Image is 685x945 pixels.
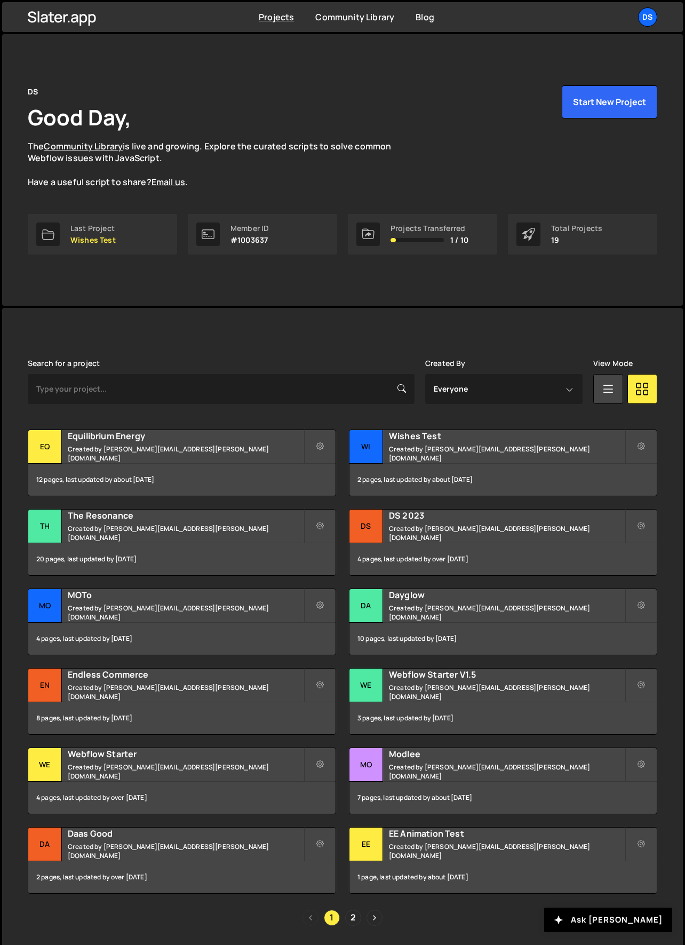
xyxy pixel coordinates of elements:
a: We Webflow Starter V1.5 Created by [PERSON_NAME][EMAIL_ADDRESS][PERSON_NAME][DOMAIN_NAME] 3 pages... [349,668,657,735]
div: 3 pages, last updated by [DATE] [349,702,657,734]
div: We [28,748,62,782]
a: We Webflow Starter Created by [PERSON_NAME][EMAIL_ADDRESS][PERSON_NAME][DOMAIN_NAME] 4 pages, las... [28,748,336,814]
a: DS [638,7,657,27]
div: DS [28,85,38,98]
div: 2 pages, last updated by over [DATE] [28,861,336,893]
div: 7 pages, last updated by about [DATE] [349,782,657,814]
div: We [349,669,383,702]
small: Created by [PERSON_NAME][EMAIL_ADDRESS][PERSON_NAME][DOMAIN_NAME] [68,763,304,781]
div: En [28,669,62,702]
h2: Equilibrium Energy [68,430,304,442]
h2: The Resonance [68,510,304,521]
a: Th The Resonance Created by [PERSON_NAME][EMAIL_ADDRESS][PERSON_NAME][DOMAIN_NAME] 20 pages, last... [28,509,336,576]
a: MO MOTo Created by [PERSON_NAME][EMAIL_ADDRESS][PERSON_NAME][DOMAIN_NAME] 4 pages, last updated b... [28,589,336,655]
div: Eq [28,430,62,464]
div: 4 pages, last updated by over [DATE] [349,543,657,575]
div: 1 page, last updated by about [DATE] [349,861,657,893]
p: 19 [551,236,602,244]
h2: Wishes Test [389,430,625,442]
h2: Webflow Starter [68,748,304,760]
div: Da [28,828,62,861]
h2: EE Animation Test [389,828,625,839]
h2: DS 2023 [389,510,625,521]
a: Page 2 [345,910,361,926]
div: Member ID [230,224,269,233]
a: DS DS 2023 Created by [PERSON_NAME][EMAIL_ADDRESS][PERSON_NAME][DOMAIN_NAME] 4 pages, last update... [349,509,657,576]
a: Next page [367,910,383,926]
h2: Webflow Starter V1.5 [389,669,625,680]
small: Created by [PERSON_NAME][EMAIL_ADDRESS][PERSON_NAME][DOMAIN_NAME] [389,444,625,463]
button: Start New Project [562,85,657,118]
a: EE EE Animation Test Created by [PERSON_NAME][EMAIL_ADDRESS][PERSON_NAME][DOMAIN_NAME] 1 page, la... [349,827,657,894]
h2: Modlee [389,748,625,760]
a: Eq Equilibrium Energy Created by [PERSON_NAME][EMAIL_ADDRESS][PERSON_NAME][DOMAIN_NAME] 12 pages,... [28,430,336,496]
div: 2 pages, last updated by about [DATE] [349,464,657,496]
a: En Endless Commerce Created by [PERSON_NAME][EMAIL_ADDRESS][PERSON_NAME][DOMAIN_NAME] 8 pages, la... [28,668,336,735]
div: Total Projects [551,224,602,233]
div: Th [28,510,62,543]
div: 8 pages, last updated by [DATE] [28,702,336,734]
small: Created by [PERSON_NAME][EMAIL_ADDRESS][PERSON_NAME][DOMAIN_NAME] [68,444,304,463]
h2: MOTo [68,589,304,601]
p: Wishes Test [70,236,116,244]
div: 10 pages, last updated by [DATE] [349,623,657,655]
small: Created by [PERSON_NAME][EMAIL_ADDRESS][PERSON_NAME][DOMAIN_NAME] [68,603,304,622]
small: Created by [PERSON_NAME][EMAIL_ADDRESS][PERSON_NAME][DOMAIN_NAME] [68,683,304,701]
h2: Dayglow [389,589,625,601]
a: Da Dayglow Created by [PERSON_NAME][EMAIL_ADDRESS][PERSON_NAME][DOMAIN_NAME] 10 pages, last updat... [349,589,657,655]
button: Ask [PERSON_NAME] [544,908,672,932]
div: Projects Transferred [391,224,468,233]
div: Da [349,589,383,623]
small: Created by [PERSON_NAME][EMAIL_ADDRESS][PERSON_NAME][DOMAIN_NAME] [389,683,625,701]
small: Created by [PERSON_NAME][EMAIL_ADDRESS][PERSON_NAME][DOMAIN_NAME] [68,842,304,860]
a: Community Library [44,140,123,152]
p: The is live and growing. Explore the curated scripts to solve common Webflow issues with JavaScri... [28,140,412,188]
small: Created by [PERSON_NAME][EMAIL_ADDRESS][PERSON_NAME][DOMAIN_NAME] [389,842,625,860]
div: 4 pages, last updated by over [DATE] [28,782,336,814]
input: Type your project... [28,374,415,404]
a: Blog [416,11,434,23]
small: Created by [PERSON_NAME][EMAIL_ADDRESS][PERSON_NAME][DOMAIN_NAME] [389,524,625,542]
small: Created by [PERSON_NAME][EMAIL_ADDRESS][PERSON_NAME][DOMAIN_NAME] [389,763,625,781]
div: Mo [349,748,383,782]
div: MO [28,589,62,623]
h2: Daas Good [68,828,304,839]
a: Wi Wishes Test Created by [PERSON_NAME][EMAIL_ADDRESS][PERSON_NAME][DOMAIN_NAME] 2 pages, last up... [349,430,657,496]
div: Pagination [28,910,657,926]
h1: Good Day, [28,102,131,132]
div: Last Project [70,224,116,233]
small: Created by [PERSON_NAME][EMAIL_ADDRESS][PERSON_NAME][DOMAIN_NAME] [389,603,625,622]
span: 1 / 10 [450,236,468,244]
div: EE [349,828,383,861]
label: Search for a project [28,359,100,368]
a: Da Daas Good Created by [PERSON_NAME][EMAIL_ADDRESS][PERSON_NAME][DOMAIN_NAME] 2 pages, last upda... [28,827,336,894]
div: Wi [349,430,383,464]
div: 12 pages, last updated by about [DATE] [28,464,336,496]
a: Email us [152,176,185,188]
a: Mo Modlee Created by [PERSON_NAME][EMAIL_ADDRESS][PERSON_NAME][DOMAIN_NAME] 7 pages, last updated... [349,748,657,814]
a: Projects [259,11,294,23]
p: #1003637 [230,236,269,244]
a: Community Library [315,11,394,23]
small: Created by [PERSON_NAME][EMAIL_ADDRESS][PERSON_NAME][DOMAIN_NAME] [68,524,304,542]
label: Created By [425,359,466,368]
div: 20 pages, last updated by [DATE] [28,543,336,575]
label: View Mode [593,359,633,368]
div: 4 pages, last updated by [DATE] [28,623,336,655]
div: DS [349,510,383,543]
a: Last Project Wishes Test [28,214,177,255]
h2: Endless Commerce [68,669,304,680]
